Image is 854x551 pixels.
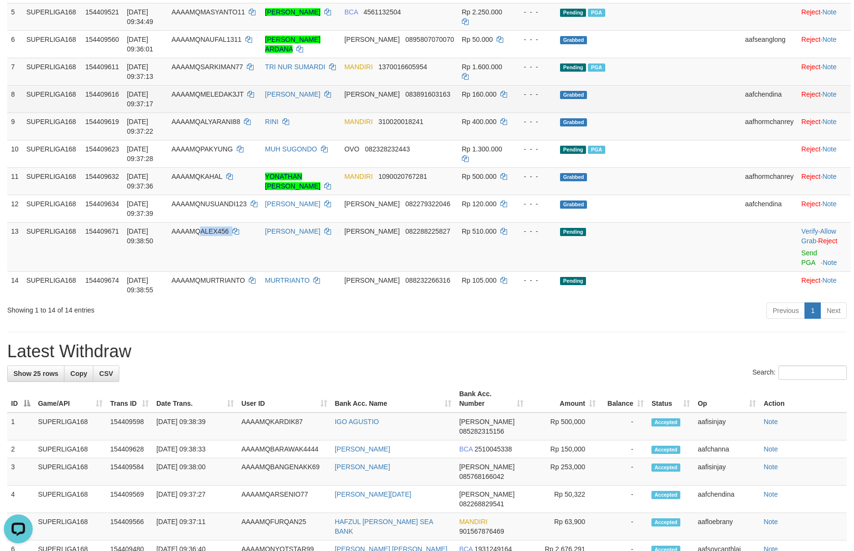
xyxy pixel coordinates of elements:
[7,342,847,361] h1: Latest Withdraw
[459,473,504,480] span: Copy 085768166042 to clipboard
[127,173,153,190] span: [DATE] 09:37:36
[7,413,34,440] td: 1
[172,63,243,71] span: AAAAMQSARKIMAN77
[588,9,605,17] span: Marked by aafsoycanthlai
[85,8,119,16] span: 154409521
[694,385,760,413] th: Op: activate to sort column ascending
[99,370,113,377] span: CSV
[265,276,310,284] a: MURTRIANTO
[85,173,119,180] span: 154409632
[802,227,836,245] a: Allow Grab
[106,513,153,540] td: 154409566
[172,173,222,180] span: AAAAMQKAHAL
[7,195,23,222] td: 12
[516,199,553,209] div: - - -
[802,200,821,208] a: Reject
[127,118,153,135] span: [DATE] 09:37:22
[455,385,527,413] th: Bank Acc. Number: activate to sort column ascending
[516,89,553,99] div: - - -
[802,8,821,16] a: Reject
[516,144,553,154] div: - - -
[798,195,851,222] td: ·
[378,173,427,180] span: Copy 1090020767281 to clipboard
[798,30,851,58] td: ·
[378,63,427,71] span: Copy 1370016605954 to clipboard
[172,36,242,43] span: AAAAMQNAUFAL1311
[560,146,586,154] span: Pending
[85,276,119,284] span: 154409674
[764,518,778,526] a: Note
[238,486,331,513] td: AAAAMQARSENIO77
[127,200,153,217] span: [DATE] 09:37:39
[516,7,553,17] div: - - -
[560,63,586,72] span: Pending
[172,90,244,98] span: AAAAMQMELEDAK3JT
[23,58,82,85] td: SUPERLIGA168
[560,173,587,181] span: Grabbed
[344,118,373,125] span: MANDIRI
[651,463,680,472] span: Accepted
[406,200,450,208] span: Copy 082279322046 to clipboard
[694,458,760,486] td: aafisinjay
[127,276,153,294] span: [DATE] 09:38:55
[265,8,320,16] a: [PERSON_NAME]
[335,490,411,498] a: [PERSON_NAME][DATE]
[516,226,553,236] div: - - -
[651,446,680,454] span: Accepted
[127,63,153,80] span: [DATE] 09:37:13
[406,227,450,235] span: Copy 082288225827 to clipboard
[798,222,851,271] td: · ·
[4,4,33,33] button: Open LiveChat chat widget
[85,63,119,71] span: 154409611
[85,36,119,43] span: 154409560
[802,173,821,180] a: Reject
[474,445,512,453] span: Copy 2510045338 to clipboard
[798,58,851,85] td: ·
[7,85,23,113] td: 8
[127,90,153,108] span: [DATE] 09:37:17
[822,90,837,98] a: Note
[648,385,694,413] th: Status: activate to sort column ascending
[459,463,514,471] span: [PERSON_NAME]
[85,118,119,125] span: 154409619
[7,486,34,513] td: 4
[7,3,23,30] td: 5
[741,113,797,140] td: aafhormchanrey
[34,513,106,540] td: SUPERLIGA168
[265,200,320,208] a: [PERSON_NAME]
[363,8,401,16] span: Copy 4561132504 to clipboard
[764,490,778,498] a: Note
[127,8,153,25] span: [DATE] 09:34:49
[822,200,837,208] a: Note
[560,36,587,44] span: Grabbed
[23,3,82,30] td: SUPERLIGA168
[802,63,821,71] a: Reject
[153,413,238,440] td: [DATE] 09:38:39
[153,513,238,540] td: [DATE] 09:37:11
[23,140,82,167] td: SUPERLIGA168
[106,486,153,513] td: 154409569
[459,445,472,453] span: BCA
[823,259,837,266] a: Note
[23,167,82,195] td: SUPERLIGA168
[462,227,497,235] span: Rp 510.000
[802,90,821,98] a: Reject
[527,413,599,440] td: Rp 500,000
[802,145,821,153] a: Reject
[238,513,331,540] td: AAAAMQFURQAN25
[516,35,553,44] div: - - -
[741,195,797,222] td: aafchendina
[238,458,331,486] td: AAAAMQBANGENAKK69
[588,63,605,72] span: Marked by aafsoumeymey
[335,418,379,426] a: IGO AGUSTIO
[752,365,847,380] label: Search:
[462,63,502,71] span: Rp 1.600.000
[599,385,648,413] th: Balance: activate to sort column ascending
[265,118,279,125] a: RINI
[798,140,851,167] td: ·
[378,118,423,125] span: Copy 310020018241 to clipboard
[344,145,359,153] span: OVO
[741,30,797,58] td: aafseanglong
[818,237,838,245] a: Reject
[462,118,497,125] span: Rp 400.000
